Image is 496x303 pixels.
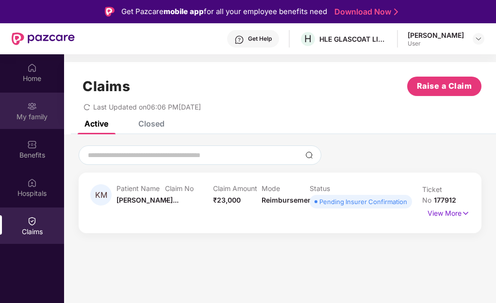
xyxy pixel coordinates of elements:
[407,77,481,96] button: Raise a Claim
[319,197,407,207] div: Pending Insurer Confirmation
[334,7,395,17] a: Download Now
[116,184,165,192] p: Patient Name
[319,34,387,44] div: HLE GLASCOAT LIMITED
[262,184,310,192] p: Mode
[164,7,204,16] strong: mobile app
[248,35,272,43] div: Get Help
[165,196,168,204] span: -
[27,140,37,149] img: svg+xml;base64,PHN2ZyBpZD0iQmVuZWZpdHMiIHhtbG5zPSJodHRwOi8vd3d3LnczLm9yZy8yMDAwL3N2ZyIgd2lkdGg9Ij...
[394,7,398,17] img: Stroke
[417,80,472,92] span: Raise a Claim
[121,6,327,17] div: Get Pazcare for all your employee benefits need
[422,185,442,204] span: Ticket No
[475,35,482,43] img: svg+xml;base64,PHN2ZyBpZD0iRHJvcGRvd24tMzJ4MzIiIHhtbG5zPSJodHRwOi8vd3d3LnczLm9yZy8yMDAwL3N2ZyIgd2...
[116,196,179,204] span: [PERSON_NAME]...
[12,32,75,45] img: New Pazcare Logo
[27,63,37,73] img: svg+xml;base64,PHN2ZyBpZD0iSG9tZSIgeG1sbnM9Imh0dHA6Ly93d3cudzMub3JnLzIwMDAvc3ZnIiB3aWR0aD0iMjAiIG...
[84,119,108,128] div: Active
[234,35,244,45] img: svg+xml;base64,PHN2ZyBpZD0iSGVscC0zMngzMiIgeG1sbnM9Imh0dHA6Ly93d3cudzMub3JnLzIwMDAvc3ZnIiB3aWR0aD...
[27,178,37,188] img: svg+xml;base64,PHN2ZyBpZD0iSG9zcGl0YWxzIiB4bWxucz0iaHR0cDovL3d3dy53My5vcmcvMjAwMC9zdmciIHdpZHRoPS...
[27,101,37,111] img: svg+xml;base64,PHN2ZyB3aWR0aD0iMjAiIGhlaWdodD0iMjAiIHZpZXdCb3g9IjAgMCAyMCAyMCIgZmlsbD0ibm9uZSIgeG...
[434,196,456,204] span: 177912
[305,151,313,159] img: svg+xml;base64,PHN2ZyBpZD0iU2VhcmNoLTMyeDMyIiB4bWxucz0iaHR0cDovL3d3dy53My5vcmcvMjAwMC9zdmciIHdpZH...
[213,196,241,204] span: ₹23,000
[262,196,314,204] span: Reimbursement
[83,103,90,111] span: redo
[83,78,130,95] h1: Claims
[408,31,464,40] div: [PERSON_NAME]
[213,184,262,192] p: Claim Amount
[408,40,464,48] div: User
[462,208,470,219] img: svg+xml;base64,PHN2ZyB4bWxucz0iaHR0cDovL3d3dy53My5vcmcvMjAwMC9zdmciIHdpZHRoPSIxNyIgaGVpZ2h0PSIxNy...
[304,33,312,45] span: H
[93,103,201,111] span: Last Updated on 06:06 PM[DATE]
[27,216,37,226] img: svg+xml;base64,PHN2ZyBpZD0iQ2xhaW0iIHhtbG5zPSJodHRwOi8vd3d3LnczLm9yZy8yMDAwL3N2ZyIgd2lkdGg9IjIwIi...
[165,184,214,192] p: Claim No
[138,119,165,128] div: Closed
[95,191,107,199] span: KM
[105,7,115,16] img: Logo
[310,184,358,192] p: Status
[428,206,470,219] p: View More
